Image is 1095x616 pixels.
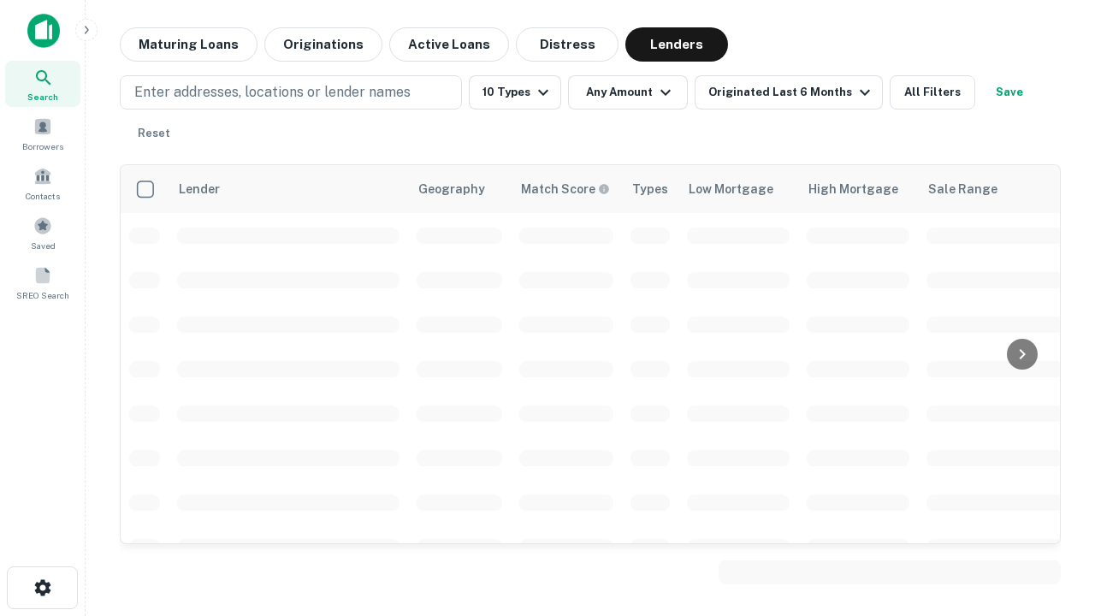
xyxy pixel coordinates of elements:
iframe: Chat Widget [1009,424,1095,506]
button: Lenders [625,27,728,62]
p: Enter addresses, locations or lender names [134,82,411,103]
th: Geography [408,165,511,213]
div: Lender [179,179,220,199]
span: SREO Search [16,288,69,302]
button: Originated Last 6 Months [695,75,883,110]
button: 10 Types [469,75,561,110]
a: Search [5,61,80,107]
img: capitalize-icon.png [27,14,60,48]
button: Distress [516,27,619,62]
div: High Mortgage [808,179,898,199]
button: Originations [264,27,382,62]
div: Originated Last 6 Months [708,82,875,103]
div: Sale Range [928,179,997,199]
th: Types [622,165,678,213]
th: Low Mortgage [678,165,798,213]
span: Contacts [26,189,60,203]
span: Saved [31,239,56,252]
button: Any Amount [568,75,688,110]
span: Search [27,90,58,104]
h6: Match Score [521,180,607,198]
th: Sale Range [918,165,1072,213]
span: Borrowers [22,139,63,153]
button: Reset [127,116,181,151]
a: SREO Search [5,259,80,305]
div: Geography [418,179,485,199]
div: Low Mortgage [689,179,773,199]
th: Lender [169,165,408,213]
button: Save your search to get updates of matches that match your search criteria. [982,75,1037,110]
th: Capitalize uses an advanced AI algorithm to match your search with the best lender. The match sco... [511,165,622,213]
button: All Filters [890,75,975,110]
button: Enter addresses, locations or lender names [120,75,462,110]
a: Borrowers [5,110,80,157]
a: Contacts [5,160,80,206]
th: High Mortgage [798,165,918,213]
div: Types [632,179,668,199]
div: Capitalize uses an advanced AI algorithm to match your search with the best lender. The match sco... [521,180,610,198]
a: Saved [5,210,80,256]
button: Maturing Loans [120,27,257,62]
button: Active Loans [389,27,509,62]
